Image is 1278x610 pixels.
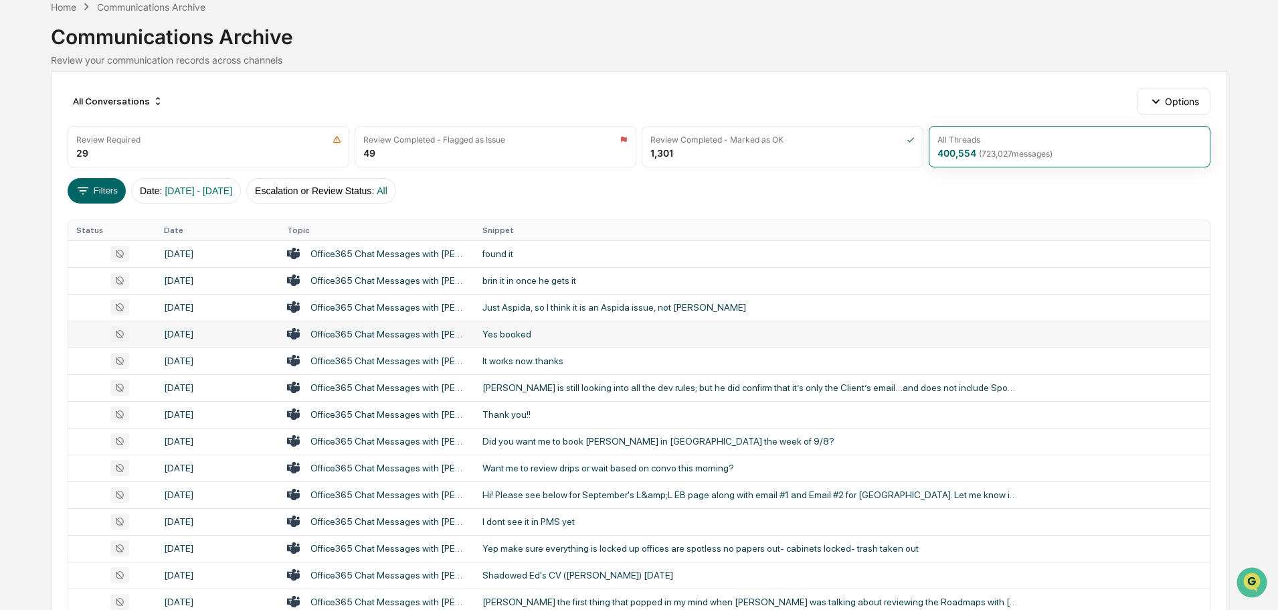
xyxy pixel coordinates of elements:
[979,149,1053,159] span: ( 723,027 messages)
[97,1,205,13] div: Communications Archive
[133,227,162,237] span: Pylon
[310,597,466,607] div: Office365 Chat Messages with [PERSON_NAME], [PERSON_NAME], [PERSON_NAME], [PERSON_NAME], [PERSON_...
[13,196,24,206] div: 🔎
[164,463,271,473] div: [DATE]
[27,169,86,182] span: Preclearance
[76,135,141,145] div: Review Required
[1137,88,1210,115] button: Options
[27,194,84,208] span: Data Lookup
[51,1,76,13] div: Home
[907,135,915,144] img: icon
[164,543,271,554] div: [DATE]
[45,116,169,127] div: We're available if you need us!
[51,54,1226,66] div: Review your communication records across channels
[482,543,1018,554] div: Yep make sure everything is locked up offices are spotless no papers out- cabinets locked- trash ...
[363,147,375,159] div: 49
[164,436,271,447] div: [DATE]
[156,220,279,240] th: Date
[164,248,271,259] div: [DATE]
[310,409,466,420] div: Office365 Chat Messages with [PERSON_NAME], [PERSON_NAME] [PERSON_NAME] on [DATE]
[68,178,126,204] button: Filters
[482,356,1018,366] div: It works now..thanks
[474,220,1210,240] th: Snippet
[131,178,241,204] button: Date:[DATE] - [DATE]
[68,220,155,240] th: Status
[164,489,271,500] div: [DATE]
[620,135,628,144] img: icon
[13,102,37,127] img: 1746055101610-c473b297-6a78-478c-a979-82029cc54cd1
[1235,566,1271,602] iframe: Open customer support
[482,302,1018,313] div: Just Aspida, so I think it is an Aspida issue, not [PERSON_NAME]
[164,302,271,313] div: [DATE]
[310,570,466,581] div: Office365 Chat Messages with [PERSON_NAME], [PERSON_NAME], [PERSON_NAME], [PERSON_NAME], [PERSON_...
[164,570,271,581] div: [DATE]
[164,597,271,607] div: [DATE]
[164,409,271,420] div: [DATE]
[310,516,466,527] div: Office365 Chat Messages with [PERSON_NAME], [PERSON_NAME] on [DATE]
[937,135,980,145] div: All Threads
[227,106,244,123] button: Start new chat
[377,185,387,196] span: All
[165,185,232,196] span: [DATE] - [DATE]
[310,356,466,366] div: Office365 Chat Messages with [PERSON_NAME], [PERSON_NAME], [PERSON_NAME], [PERSON_NAME], [PERSON_...
[310,248,466,259] div: Office365 Chat Messages with [PERSON_NAME], [PERSON_NAME] on [DATE]
[310,382,466,393] div: Office365 Chat Messages with [PERSON_NAME], [PERSON_NAME] on [DATE]
[164,275,271,286] div: [DATE]
[482,489,1018,500] div: Hi! Please see below for September's L&amp;L EB page along with email #1 and Email #2 for [GEOGRA...
[13,28,244,50] p: How can we help?
[45,102,219,116] div: Start new chat
[8,163,92,187] a: 🖐️Preclearance
[8,189,90,213] a: 🔎Data Lookup
[937,147,1053,159] div: 400,554
[482,329,1018,339] div: Yes booked
[482,248,1018,259] div: found it
[76,147,88,159] div: 29
[164,356,271,366] div: [DATE]
[482,409,1018,420] div: Thank you!!
[110,169,166,182] span: Attestations
[97,170,108,181] div: 🗄️
[310,543,466,554] div: Office365 Chat Messages with [PERSON_NAME], [PERSON_NAME], [PERSON_NAME], [PERSON_NAME], [PERSON_...
[51,14,1226,49] div: Communications Archive
[482,570,1018,581] div: Shadowed Ed's CV ([PERSON_NAME]) [DATE]
[310,463,466,473] div: Office365 Chat Messages with [PERSON_NAME], [PERSON_NAME] on [DATE]
[482,516,1018,527] div: I dont see it in PMS yet
[13,170,24,181] div: 🖐️
[650,135,784,145] div: Review Completed - Marked as OK
[333,135,341,144] img: icon
[164,329,271,339] div: [DATE]
[246,178,396,204] button: Escalation or Review Status:All
[310,489,466,500] div: Office365 Chat Messages with [PERSON_NAME], [PERSON_NAME] on [DATE]
[279,220,474,240] th: Topic
[94,226,162,237] a: Powered byPylon
[92,163,171,187] a: 🗄️Attestations
[35,61,221,75] input: Clear
[164,516,271,527] div: [DATE]
[482,597,1018,607] div: [PERSON_NAME] the first thing that popped in my mind when [PERSON_NAME] was talking about reviewi...
[482,436,1018,447] div: Did you want me to book [PERSON_NAME] in [GEOGRAPHIC_DATA] the week of 9/8?
[164,382,271,393] div: [DATE]
[482,275,1018,286] div: brin it in once he gets it
[310,275,466,286] div: Office365 Chat Messages with [PERSON_NAME], [PERSON_NAME] on [DATE]
[68,90,169,112] div: All Conversations
[482,382,1018,393] div: [PERSON_NAME] is still looking into all the dev rules; but he did confirm that it’s only the Clie...
[650,147,673,159] div: 1,301
[363,135,505,145] div: Review Completed - Flagged as Issue
[310,302,466,313] div: Office365 Chat Messages with [PERSON_NAME], [PERSON_NAME] on [DATE]
[310,436,466,447] div: Office365 Chat Messages with [PERSON_NAME], [PERSON_NAME] on [DATE]
[482,463,1018,473] div: Want me to review drips or wait based on convo this morning?
[310,329,466,339] div: Office365 Chat Messages with [PERSON_NAME], [PERSON_NAME] on [DATE]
